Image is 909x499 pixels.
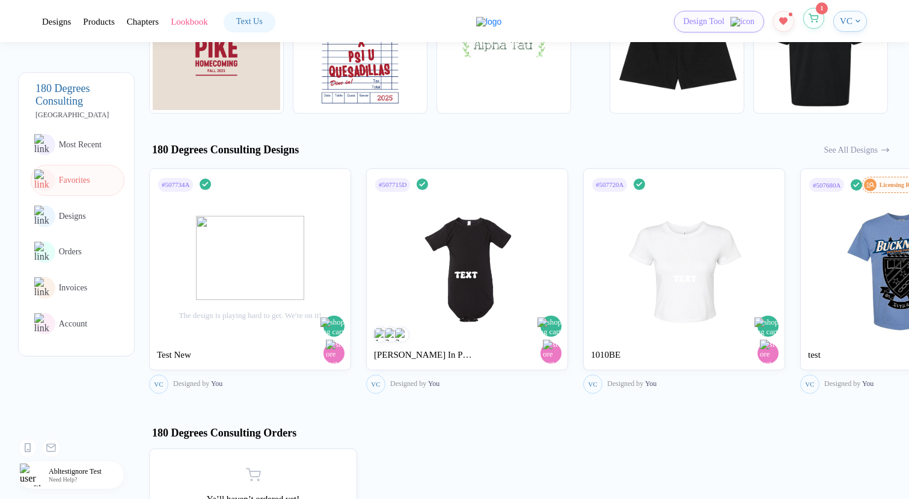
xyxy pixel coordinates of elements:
div: See All Designs [824,145,877,155]
img: 1759250441048bmect_nt_front.png [617,193,752,334]
div: 180 Degrees Consulting Designs [149,144,299,156]
img: shopping cart [754,317,783,337]
button: link to iconDesigns [31,201,124,232]
span: Orders [59,247,82,256]
span: Need Help? [49,476,77,483]
span: Designed by [390,379,426,388]
div: #507734AThe design is playing hard to get. We're on it!shopping cartstore cart Test NewVCDesigned... [149,165,351,397]
div: The design is playing hard to get. We're on it! [177,308,324,323]
img: store cart [326,340,343,369]
div: # 507680A [813,182,840,189]
button: shopping cart [323,316,344,337]
div: Text Us [236,17,263,26]
button: shopping cart [540,316,562,337]
span: Designed by [173,379,209,388]
a: Text Us [224,12,275,31]
img: link to icon [34,313,56,335]
span: Designed by [607,379,643,388]
span: Designed by [824,379,860,388]
span: Abltestignore Test [49,467,124,476]
div: You [390,379,439,388]
img: logo [476,17,501,26]
button: store cart [323,343,344,364]
sup: 1 [789,13,792,16]
div: You [173,379,222,388]
span: Account [59,319,87,328]
span: Most Recent [59,140,102,149]
span: VC [154,381,163,388]
img: link to icon [34,277,56,299]
img: shopping cart [320,317,349,337]
span: VC [805,381,814,388]
div: ProductsToggle dropdown menu [83,16,115,27]
span: Design Tool [684,16,724,26]
div: Lookbook [171,16,208,27]
button: link to iconMost Recent [31,129,124,161]
button: link to iconFavorites [31,165,124,196]
img: shopping cart [537,317,566,337]
div: Adelphi University [35,111,124,120]
button: store cart [757,343,779,364]
button: Design Toolicon [674,11,764,32]
span: Invoices [59,283,87,292]
button: store cart [540,343,562,364]
button: VC [583,375,602,394]
img: link to icon [34,134,56,156]
span: VC [588,381,597,388]
div: Test New [157,350,257,360]
div: # 507720A [596,181,623,188]
div: You [824,379,874,388]
button: VC [800,375,819,394]
img: 2 [385,328,397,341]
img: store cart [760,340,777,369]
button: VC [833,11,867,32]
img: 1 [375,328,387,341]
span: 1 [820,5,823,11]
img: 1759258030650oaprv_nt_front.png [400,193,535,334]
div: 1010BE [591,350,691,360]
img: icon [730,17,754,26]
div: 180 Degrees Consulting Orders [149,427,296,439]
sup: 1 [816,2,828,14]
button: See All Designs [824,145,890,155]
button: VC [149,375,168,394]
img: link to icon [34,170,56,191]
div: You [607,379,656,388]
img: link to icon [34,206,56,227]
div: test [808,350,908,360]
span: Favorites [59,176,90,185]
div: LookbookToggle dropdown menu chapters [171,16,208,27]
img: 3 [395,328,408,341]
div: [PERSON_NAME] In Progress [374,350,474,360]
div: 180 Degrees Consulting [35,82,124,108]
img: user profile [20,464,43,486]
span: VC [371,381,380,388]
span: VC [840,16,852,26]
button: link to iconInvoices [31,272,124,304]
img: link to icon [34,242,56,263]
img: store cart [543,340,560,369]
button: link to iconAccount [31,308,124,340]
div: # 507715D [379,181,406,188]
span: Designs [59,212,86,221]
button: shopping cart [757,316,779,337]
div: DesignsToggle dropdown menu [42,16,71,27]
button: link to iconOrders [31,237,124,268]
div: # 507734A [162,181,189,188]
div: ChaptersToggle dropdown menu chapters [127,16,159,27]
button: VC [366,375,385,394]
img: image_error.svg [196,216,304,300]
div: #507715Dshopping cartstore cart [PERSON_NAME] In Progress123VCDesigned by You [366,165,568,397]
div: #507720Ashopping cartstore cart 1010BEVCDesigned by You [583,165,785,397]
